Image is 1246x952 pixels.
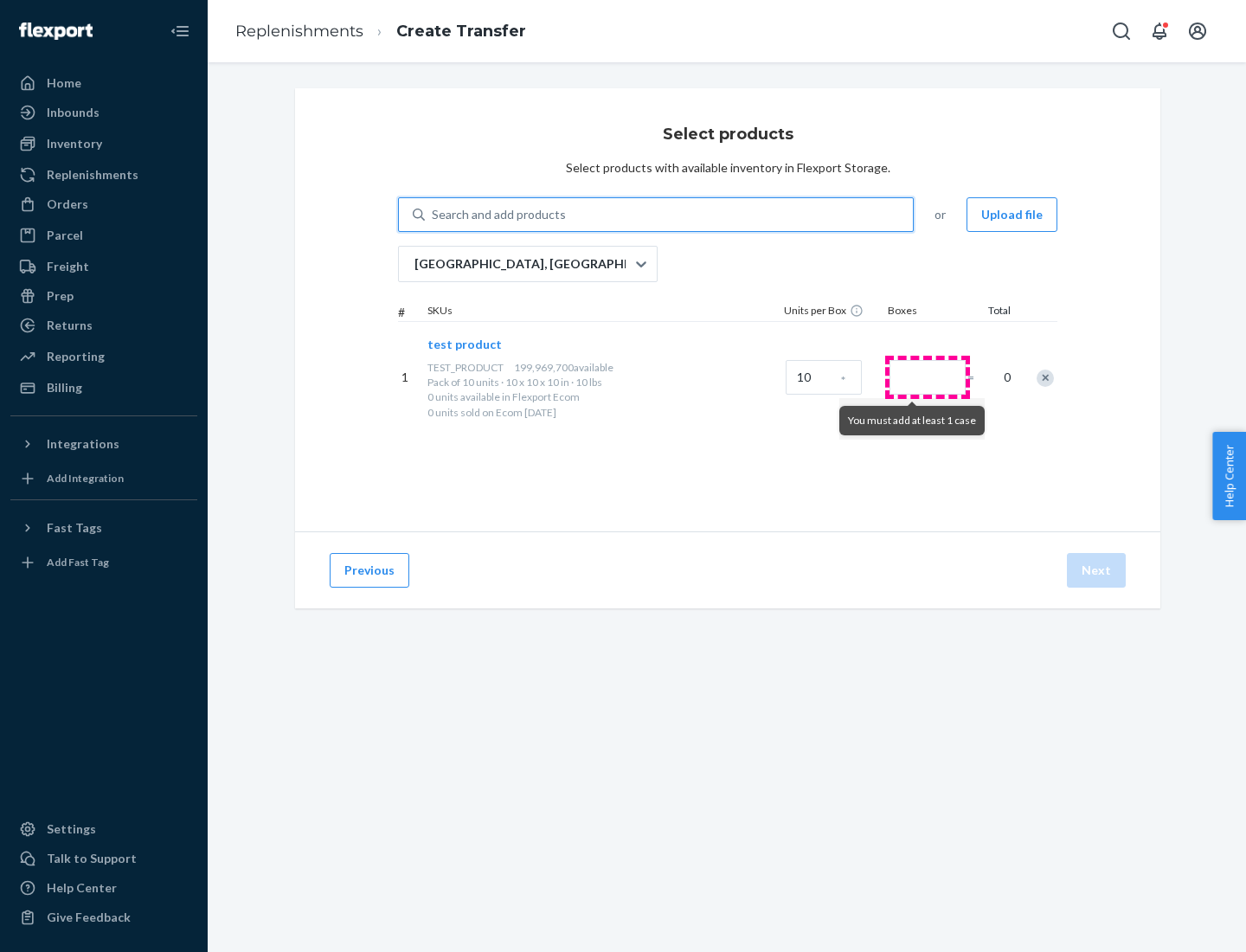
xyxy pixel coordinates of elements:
div: Returns [47,317,93,334]
div: Prep [47,287,74,305]
div: # [398,304,424,321]
a: Replenishments [235,22,363,41]
button: Open notifications [1142,14,1177,48]
button: Help Center [1212,432,1246,520]
div: Give Feedback [47,909,131,926]
p: 0 units available in Flexport Ecom [427,389,779,404]
a: Prep [10,282,197,310]
button: Open account menu [1180,14,1215,48]
div: SKUs [424,303,780,321]
div: Total [971,303,1014,321]
div: Settings [47,820,96,838]
button: Integrations [10,430,197,458]
div: Talk to Support [47,850,137,867]
ol: breadcrumbs [222,6,540,57]
div: Inventory [47,135,102,152]
a: Settings [10,815,197,843]
span: 0 [993,369,1011,386]
p: 1 [401,369,421,386]
div: Units per Box [780,303,884,321]
input: [GEOGRAPHIC_DATA], [GEOGRAPHIC_DATA] [413,255,414,273]
a: Returns [10,312,197,339]
div: Inbounds [47,104,100,121]
a: Orders [10,190,197,218]
a: Billing [10,374,197,402]
span: TEST_PRODUCT [427,361,504,374]
p: 0 units sold on Ecom [DATE] [427,405,779,420]
button: Give Feedback [10,904,197,931]
div: Parcel [47,227,83,244]
img: Flexport logo [19,23,93,40]
div: Search and add products [432,206,566,223]
a: Home [10,69,197,97]
a: Talk to Support [10,845,197,872]
div: Fast Tags [47,519,102,537]
span: test product [427,337,502,351]
div: You must add at least 1 case [839,406,985,435]
div: Remove Item [1037,370,1054,387]
button: Close Navigation [163,14,197,48]
a: Parcel [10,222,197,249]
a: Add Fast Tag [10,549,197,576]
p: [GEOGRAPHIC_DATA], [GEOGRAPHIC_DATA] [414,255,634,273]
div: Pack of 10 units · 10 x 10 x 10 in · 10 lbs [427,375,779,389]
a: Add Integration [10,465,197,492]
button: Upload file [967,197,1057,232]
a: Inventory [10,130,197,158]
div: Replenishments [47,166,138,183]
a: Inbounds [10,99,197,126]
div: Help Center [47,879,117,897]
div: Freight [47,258,89,275]
a: Create Transfer [396,22,526,41]
div: Reporting [47,348,105,365]
div: Add Fast Tag [47,555,109,569]
div: Integrations [47,435,119,453]
a: Freight [10,253,197,280]
button: Previous [330,553,409,588]
input: Number of boxes [890,360,966,395]
button: Fast Tags [10,514,197,542]
div: Boxes [884,303,971,321]
button: Open Search Box [1104,14,1139,48]
a: Reporting [10,343,197,370]
span: or [934,206,946,223]
div: Home [47,74,81,92]
div: Billing [47,379,82,396]
button: test product [427,336,502,353]
a: Replenishments [10,161,197,189]
span: = [967,369,985,386]
div: Select products with available inventory in Flexport Storage. [566,159,890,177]
input: Case Quantity [786,360,862,395]
div: Orders [47,196,88,213]
h3: Select products [663,123,793,145]
div: Add Integration [47,471,124,486]
button: Next [1067,553,1126,588]
span: 199,969,700 available [514,361,613,374]
a: Help Center [10,874,197,902]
